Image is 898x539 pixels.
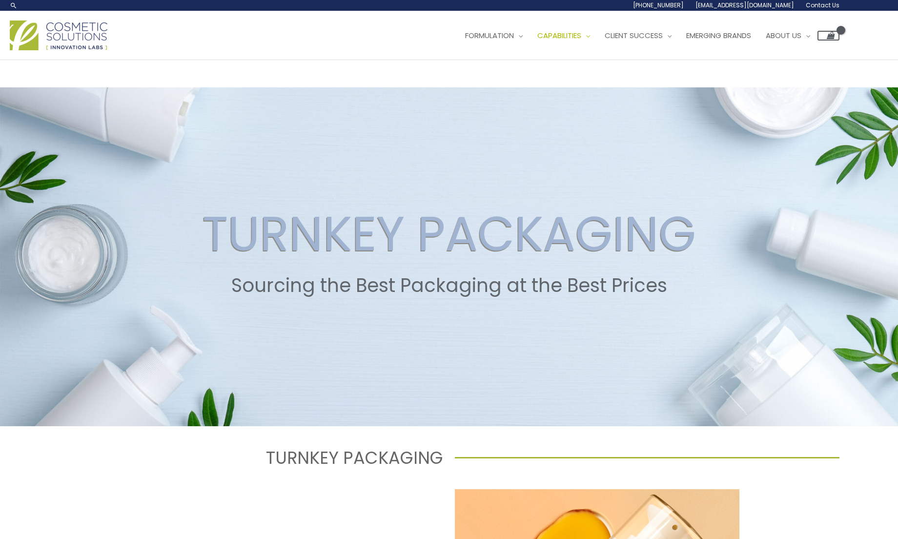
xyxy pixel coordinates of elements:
span: [EMAIL_ADDRESS][DOMAIN_NAME] [695,1,794,9]
h1: TURNKEY PACKAGING [59,446,444,470]
span: Contact Us [806,1,839,9]
a: Formulation [458,21,530,50]
h2: TURNKEY PACKAGING [9,205,889,263]
span: Client Success [605,30,663,41]
img: Cosmetic Solutions Logo [10,21,107,50]
nav: Site Navigation [450,21,839,50]
span: Emerging Brands [686,30,751,41]
a: View Shopping Cart, empty [817,31,839,41]
a: About Us [758,21,817,50]
h2: Sourcing the Best Packaging at the Best Prices [9,274,889,297]
a: Emerging Brands [679,21,758,50]
span: Capabilities [537,30,581,41]
a: Search icon link [10,1,18,9]
a: Capabilities [530,21,597,50]
span: About Us [766,30,801,41]
a: Client Success [597,21,679,50]
span: Formulation [465,30,514,41]
span: [PHONE_NUMBER] [633,1,684,9]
